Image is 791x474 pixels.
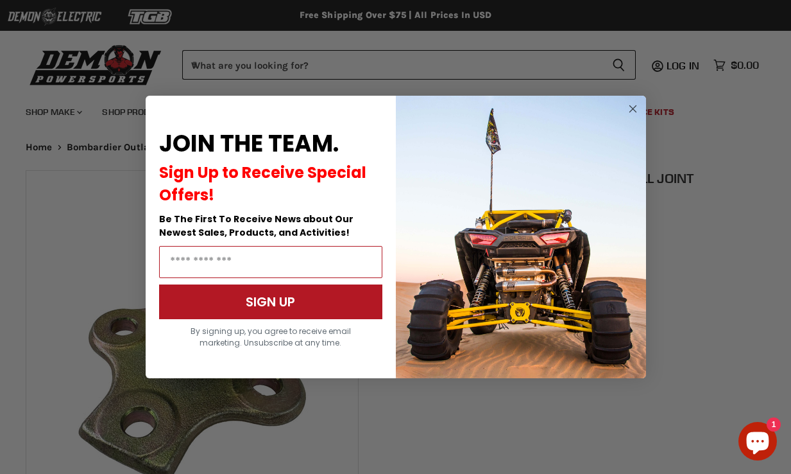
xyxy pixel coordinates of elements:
[396,96,646,378] img: a9095488-b6e7-41ba-879d-588abfab540b.jpeg
[159,127,339,160] span: JOIN THE TEAM.
[625,101,641,117] button: Close dialog
[159,246,382,278] input: Email Address
[735,422,781,464] inbox-online-store-chat: Shopify online store chat
[191,326,351,348] span: By signing up, you agree to receive email marketing. Unsubscribe at any time.
[159,162,366,206] span: Sign Up to Receive Special Offers!
[159,213,353,239] span: Be The First To Receive News about Our Newest Sales, Products, and Activities!
[159,285,382,319] button: SIGN UP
